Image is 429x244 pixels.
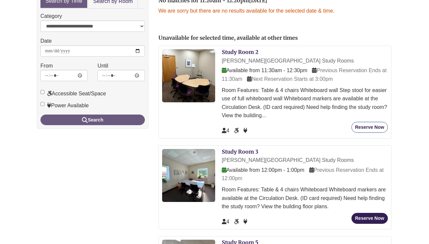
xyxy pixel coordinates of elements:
span: The capacity of this space [222,128,229,133]
span: The capacity of this space [222,219,229,224]
div: [PERSON_NAME][GEOGRAPHIC_DATA] Study Rooms [222,57,388,65]
h2: Unavailable for selected time, available at other times [158,35,392,41]
span: Power Available [243,128,247,133]
a: Study Room 3 [222,148,258,155]
img: Study Room 3 [162,149,215,202]
label: Until [97,62,108,70]
label: From [40,62,53,70]
input: Accessible Seat/Space [40,90,44,94]
label: Date [40,37,52,45]
p: We are sorry but there are no results available for the selected date & time. [158,7,392,15]
a: Study Room 2 [222,49,258,55]
span: Available from 12:00pm - 1:00pm [222,167,304,173]
img: Study Room 2 [162,49,215,102]
button: Search [40,115,145,125]
input: Power Available [40,102,44,106]
span: Next Reservation Starts at 3:00pm [247,76,333,82]
label: Category [40,12,62,21]
button: Reserve Now [351,213,388,224]
div: Room Features: Table & 4 chairs Whiteboard wall Step stool for easier use of full whiteboard wall... [222,86,388,120]
div: [PERSON_NAME][GEOGRAPHIC_DATA] Study Rooms [222,156,388,165]
label: Power Available [40,101,89,110]
div: Room Features: Table & 4 chairs Whiteboard Whiteboard markers are available at the Circulation De... [222,185,388,211]
span: Accessible Seat/Space [234,219,240,224]
span: Power Available [243,219,247,224]
label: Accessible Seat/Space [40,89,106,98]
span: Accessible Seat/Space [234,128,240,133]
span: Available from 11:30am - 12:30pm [222,68,307,73]
button: Reserve Now [351,122,388,133]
